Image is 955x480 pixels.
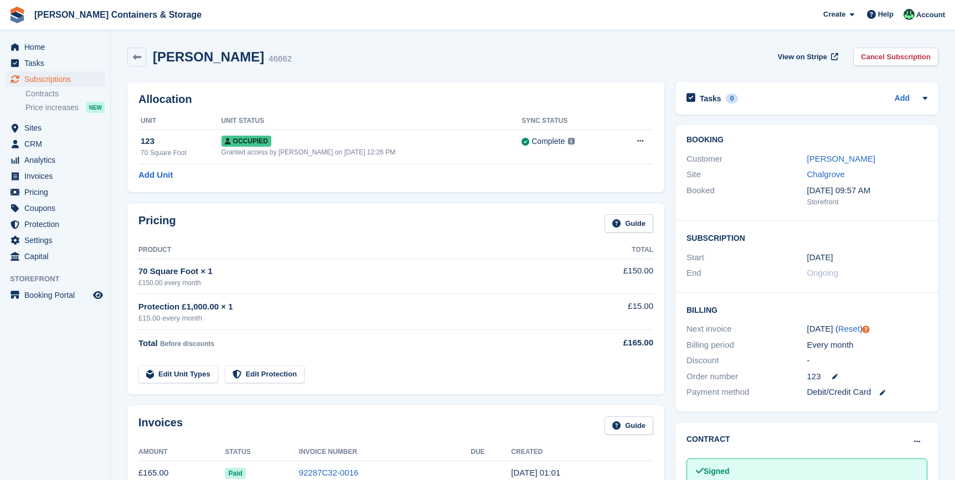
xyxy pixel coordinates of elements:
[138,241,575,259] th: Product
[25,102,79,113] span: Price increases
[24,136,91,152] span: CRM
[686,168,807,181] div: Site
[138,278,575,288] div: £150.00 every month
[6,184,105,200] a: menu
[511,468,560,477] time: 2025-08-15 00:01:54 UTC
[575,294,653,330] td: £15.00
[6,136,105,152] a: menu
[807,354,928,367] div: -
[807,370,821,383] span: 123
[686,433,730,445] h2: Contract
[778,51,827,63] span: View on Stripe
[91,288,105,302] a: Preview store
[138,313,575,324] div: £15.00 every month
[225,443,298,461] th: Status
[138,338,158,348] span: Total
[807,323,928,336] div: [DATE] ( )
[141,135,221,148] div: 123
[726,94,739,104] div: 0
[807,184,928,197] div: [DATE] 09:57 AM
[686,339,807,352] div: Billing period
[807,386,928,399] div: Debit/Credit Card
[299,468,359,477] a: 92287C32-0016
[24,200,91,216] span: Coupons
[605,416,653,435] a: Guide
[160,340,214,348] span: Before discounts
[24,287,91,303] span: Booking Portal
[807,268,839,277] span: Ongoing
[6,233,105,248] a: menu
[9,7,25,23] img: stora-icon-8386f47178a22dfd0bd8f6a31ec36ba5ce8667c1dd55bd0f319d3a0aa187defe.svg
[138,214,176,233] h2: Pricing
[221,147,522,157] div: Granted access by [PERSON_NAME] on [DATE] 12:26 PM
[686,184,807,208] div: Booked
[471,443,511,461] th: Due
[6,39,105,55] a: menu
[6,71,105,87] a: menu
[299,443,471,461] th: Invoice Number
[531,136,565,147] div: Complete
[24,55,91,71] span: Tasks
[696,466,918,477] div: Signed
[24,71,91,87] span: Subscriptions
[686,386,807,399] div: Payment method
[916,9,945,20] span: Account
[24,249,91,264] span: Capital
[575,337,653,349] div: £165.00
[138,112,221,130] th: Unit
[686,251,807,264] div: Start
[138,416,183,435] h2: Invoices
[138,301,575,313] div: Protection £1,000.00 × 1
[138,169,173,182] a: Add Unit
[6,152,105,168] a: menu
[568,138,575,144] img: icon-info-grey-7440780725fd019a000dd9b08b2336e03edf1995a4989e88bcd33f0948082b44.svg
[24,216,91,232] span: Protection
[861,324,871,334] div: Tooltip anchor
[575,259,653,293] td: £150.00
[807,197,928,208] div: Storefront
[575,241,653,259] th: Total
[686,354,807,367] div: Discount
[807,339,928,352] div: Every month
[511,443,653,461] th: Created
[6,120,105,136] a: menu
[904,9,915,20] img: Arjun Preetham
[24,184,91,200] span: Pricing
[686,267,807,280] div: End
[25,89,105,99] a: Contracts
[24,39,91,55] span: Home
[25,101,105,113] a: Price increases NEW
[138,93,653,106] h2: Allocation
[6,216,105,232] a: menu
[24,233,91,248] span: Settings
[686,153,807,166] div: Customer
[24,120,91,136] span: Sites
[773,48,840,66] a: View on Stripe
[138,365,218,384] a: Edit Unit Types
[807,154,875,163] a: [PERSON_NAME]
[522,112,613,130] th: Sync Status
[225,468,245,479] span: Paid
[30,6,206,24] a: [PERSON_NAME] Containers & Storage
[823,9,845,20] span: Create
[269,53,292,65] div: 46662
[686,136,927,144] h2: Booking
[838,324,860,333] a: Reset
[225,365,304,384] a: Edit Protection
[605,214,653,233] a: Guide
[6,168,105,184] a: menu
[141,148,221,158] div: 70 Square Foot
[153,49,264,64] h2: [PERSON_NAME]
[86,102,105,113] div: NEW
[686,232,927,243] h2: Subscription
[24,168,91,184] span: Invoices
[686,304,927,315] h2: Billing
[138,443,225,461] th: Amount
[6,200,105,216] a: menu
[700,94,721,104] h2: Tasks
[10,273,110,285] span: Storefront
[807,251,833,264] time: 2024-07-15 00:00:00 UTC
[686,323,807,336] div: Next invoice
[138,265,575,278] div: 70 Square Foot × 1
[895,92,910,105] a: Add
